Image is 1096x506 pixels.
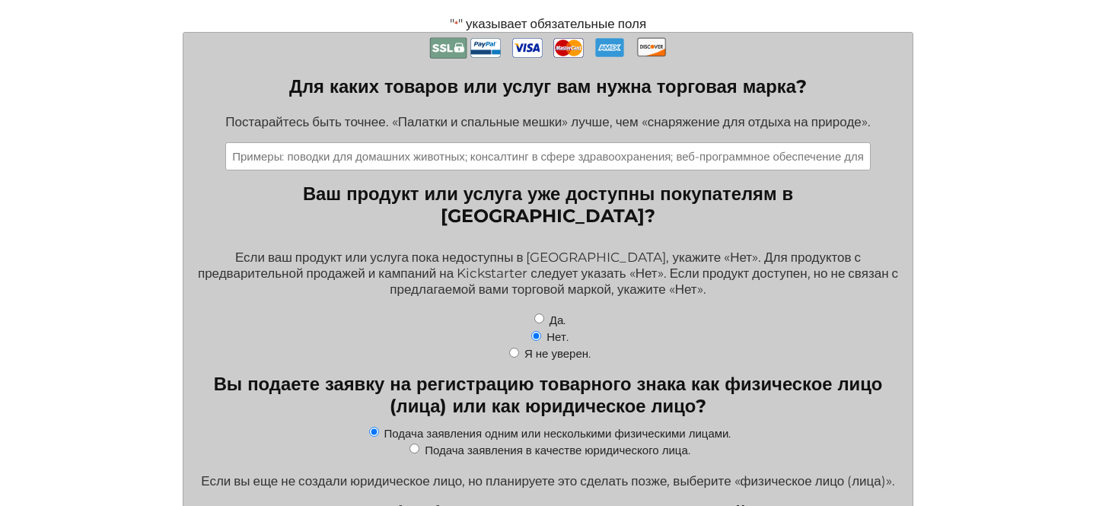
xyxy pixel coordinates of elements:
[524,346,591,361] font: Я не уверен.
[303,183,793,227] font: Ваш продукт или услуга уже доступны покупателям в [GEOGRAPHIC_DATA]?
[470,33,501,63] img: PayPal
[553,33,584,63] img: МастерКард
[546,329,569,344] font: Нет.
[201,473,895,488] font: Если вы еще не создали юридическое лицо, но планируете это сделать позже, выберите «физическое ли...
[289,75,807,97] font: Для каких товаров или услуг вам нужна торговая марка?
[198,250,898,297] font: Если ваш продукт или услуга пока недоступны в [GEOGRAPHIC_DATA], укажите «Нет». Для продуктов с п...
[450,16,454,31] font: "
[425,442,690,457] font: Подача заявления в качестве юридического лица.
[225,142,871,170] input: Примеры: поводки для домашних животных; консалтинг в сфере здравоохранения; веб-программное обесп...
[636,33,667,62] img: Обнаружить
[225,114,871,129] font: Постарайтесь быть точнее. «Палатки и спальные мешки» лучше, чем «снаряжение для отдыха на природе».
[214,373,883,417] font: Вы подаете заявку на регистрацию товарного знака как физическое лицо (лица) или как юридическое л...
[429,33,467,64] img: Безопасная оплата с помощью SSL
[458,16,646,31] font: " указывает обязательные поля
[594,33,625,62] img: AmEx
[384,425,731,440] font: Подача заявления одним или несколькими физическими лицами.
[512,33,543,63] img: Виза
[550,313,566,327] font: Да.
